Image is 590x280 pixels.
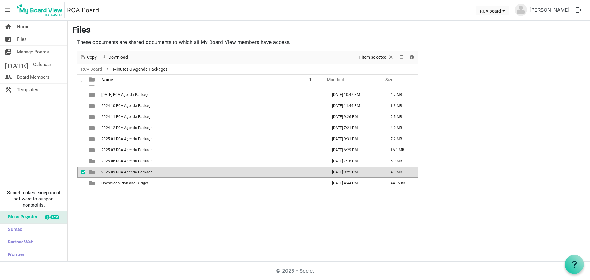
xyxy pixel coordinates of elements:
td: 2025-06 RCA Agenda Package is template cell column header Name [100,156,326,167]
td: October 15, 2024 11:46 PM column header Modified [326,100,384,111]
span: 2025-03 RCA Agenda Package [101,148,152,152]
td: checkbox [77,178,85,189]
button: Download [100,53,129,61]
span: 2025-09 RCA Agenda Package [101,170,152,174]
td: 441.5 kB is template cell column header Size [384,178,418,189]
td: checkbox [77,156,85,167]
a: [PERSON_NAME] [527,4,572,16]
td: October 08, 2024 10:47 PM column header Modified [326,89,384,100]
div: new [50,215,59,219]
td: is template cell column header type [85,89,100,100]
td: is template cell column header type [85,111,100,122]
td: 4.0 MB is template cell column header Size [384,122,418,133]
span: 1 item selected [358,53,387,61]
span: Download [108,53,128,61]
img: no-profile-picture.svg [515,4,527,16]
a: RCA Board [67,4,99,16]
td: checkbox [77,111,85,122]
td: December 10, 2024 7:21 PM column header Modified [326,122,384,133]
td: checkbox [77,167,85,178]
td: November 12, 2024 9:26 PM column header Modified [326,111,384,122]
td: checkbox [77,89,85,100]
img: My Board View Logo [15,2,65,18]
td: 2024-11 RCA Agenda Package is template cell column header Name [100,111,326,122]
td: checkbox [77,133,85,144]
a: © 2025 - Societ [276,268,314,274]
span: 2024-12 RCA Agenda Package [101,126,152,130]
span: [DATE] [5,58,28,71]
td: is template cell column header type [85,178,100,189]
td: is template cell column header type [85,100,100,111]
div: Copy [77,51,99,64]
div: Clear selection [356,51,396,64]
td: 1.3 MB is template cell column header Size [384,100,418,111]
div: Details [407,51,417,64]
td: 4.7 MB is template cell column header Size [384,89,418,100]
span: Copy [86,53,97,61]
span: Minutes & Agenda Packages [112,65,169,73]
span: home [5,21,12,33]
div: Download [99,51,130,64]
td: is template cell column header type [85,167,100,178]
button: logout [572,4,585,17]
span: Manage Boards [17,46,49,58]
span: Files [17,33,27,45]
p: These documents are shared documents to which all My Board View members have access. [77,38,418,46]
td: is template cell column header type [85,122,100,133]
td: 2024-09-20 RCA Agenda Package is template cell column header Name [100,89,326,100]
span: 2025-01 RCA Agenda Package [101,137,152,141]
span: Modified [327,77,344,82]
span: Glass Register [5,211,37,223]
td: checkbox [77,100,85,111]
button: RCA Board dropdownbutton [476,6,509,15]
button: View dropdownbutton [397,53,405,61]
span: Home [17,21,29,33]
span: folder_shared [5,33,12,45]
span: [DATE] RCA Agenda Package [101,93,149,97]
div: View [396,51,407,64]
td: August 12, 2025 7:18 PM column header Modified [326,156,384,167]
span: Calendar [33,58,51,71]
td: Operations Plan and Budget is template cell column header Name [100,178,326,189]
span: 2025-06 RCA Agenda Package [101,159,152,163]
span: construction [5,84,12,96]
td: 16.1 MB is template cell column header Size [384,144,418,156]
span: 2024-11 RCA Agenda Package [101,115,152,119]
span: switch_account [5,46,12,58]
button: Selection [357,53,395,61]
span: Templates [17,84,38,96]
td: April 09, 2025 6:29 PM column header Modified [326,144,384,156]
td: 9.5 MB is template cell column header Size [384,111,418,122]
td: January 21, 2025 9:31 PM column header Modified [326,133,384,144]
td: 4.0 MB is template cell column header Size [384,167,418,178]
td: 5.0 MB is template cell column header Size [384,156,418,167]
td: is template cell column header type [85,144,100,156]
span: Frontier [5,249,24,261]
span: people [5,71,12,83]
span: Operations Plan and Budget [101,181,148,185]
td: September 10, 2025 9:25 PM column header Modified [326,167,384,178]
td: 7.2 MB is template cell column header Size [384,133,418,144]
span: menu [2,4,14,16]
span: Board Members [17,71,49,83]
span: Societ makes exceptional software to support nonprofits. [3,190,65,208]
button: Details [408,53,416,61]
span: Name [101,77,113,82]
td: November 13, 2023 4:44 PM column header Modified [326,178,384,189]
span: Partner Web [5,236,33,249]
td: 2024-10 RCA Agenda Package is template cell column header Name [100,100,326,111]
h3: Files [73,26,585,36]
span: Sumac [5,224,22,236]
td: 2025-09 RCA Agenda Package is template cell column header Name [100,167,326,178]
button: Copy [79,53,98,61]
td: is template cell column header type [85,156,100,167]
td: checkbox [77,144,85,156]
td: 2024-12 RCA Agenda Package is template cell column header Name [100,122,326,133]
td: is template cell column header type [85,133,100,144]
td: 2025-01 RCA Agenda Package is template cell column header Name [100,133,326,144]
span: 2024-10 RCA Agenda Package [101,104,152,108]
span: [DATE] Special Board Meeting [101,81,150,86]
a: RCA Board [80,65,103,73]
span: Size [385,77,394,82]
a: My Board View Logo [15,2,67,18]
